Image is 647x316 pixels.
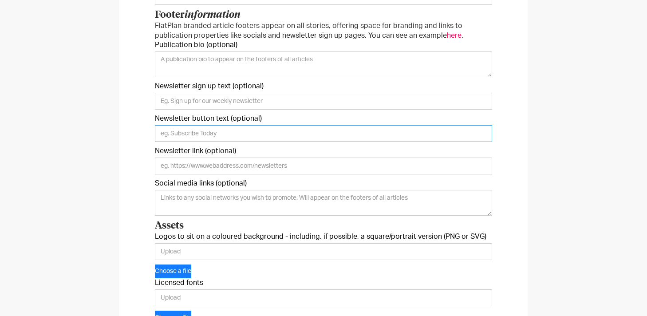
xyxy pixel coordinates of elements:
[155,146,492,155] label: Newsletter link (optional)
[185,10,241,20] em: information
[155,232,492,241] label: Logos to sit on a coloured background - including, if possible, a square/portrait version (PNG or...
[155,40,492,49] label: Publication bio (optional)
[155,82,492,91] label: Newsletter sign up text (optional)
[155,21,492,40] p: FlatPlan branded article footers appear on all stories, offering space for branding and links to ...
[155,114,492,123] label: Newsletter button text (optional)
[155,93,492,110] input: Eg. Sign up for our weekly newsletter
[155,265,191,278] button: Choose a file
[155,179,492,188] label: Social media links (optional)
[155,220,492,232] h3: Assets
[447,32,462,39] a: here
[155,9,492,21] h3: Footer
[155,278,492,287] label: Licensed fonts
[155,125,492,142] input: eg. Subscribe Today
[155,158,492,174] input: eg. https://www.webaddress.com/newsletters
[155,289,492,306] input: Upload
[155,243,492,260] input: Upload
